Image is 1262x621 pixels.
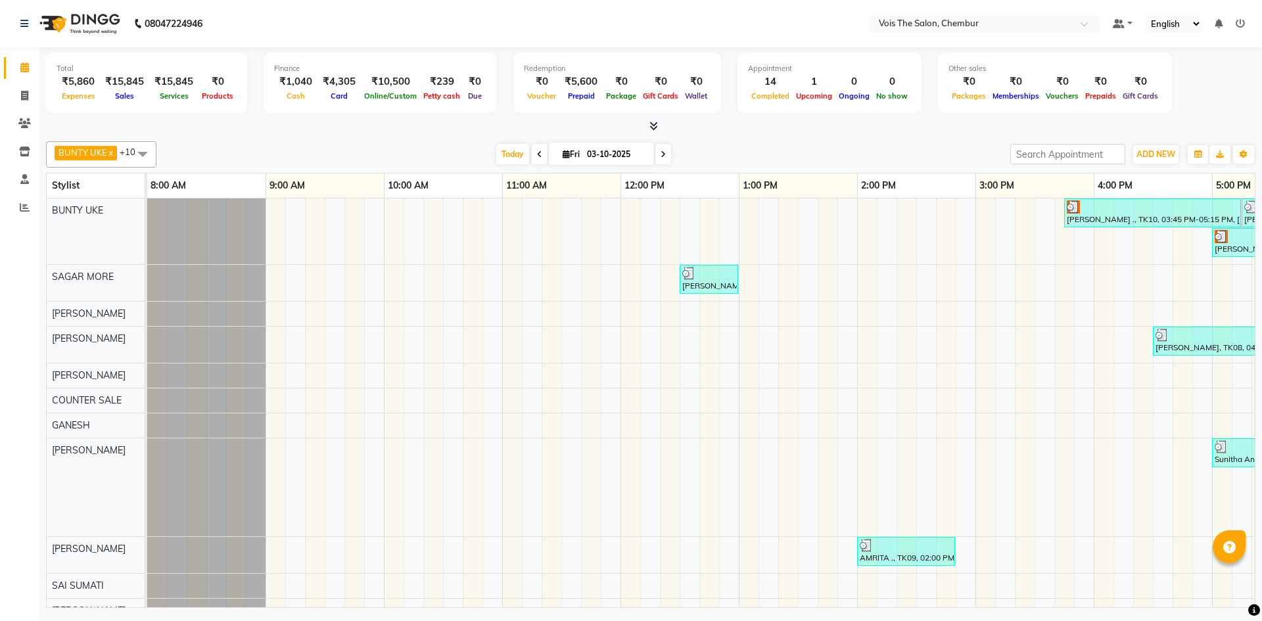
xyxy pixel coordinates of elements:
[52,444,126,456] span: [PERSON_NAME]
[976,176,1017,195] a: 3:00 PM
[156,91,192,101] span: Services
[524,63,711,74] div: Redemption
[793,74,835,89] div: 1
[420,91,463,101] span: Petty cash
[52,605,126,616] span: [PERSON_NAME]
[52,543,126,555] span: [PERSON_NAME]
[682,91,711,101] span: Wallet
[1136,149,1175,159] span: ADD NEW
[989,91,1042,101] span: Memberships
[274,63,486,74] div: Finance
[465,91,485,101] span: Due
[120,147,145,157] span: +10
[681,267,737,292] div: [PERSON_NAME], TK02, 12:30 PM-01:00 PM, [DEMOGRAPHIC_DATA] Hair - Wash & Blastdry
[361,74,420,89] div: ₹10,500
[1119,91,1161,101] span: Gift Cards
[52,580,104,591] span: SAI SUMATI
[858,539,954,564] div: AMRITA ., TK09, 02:00 PM-02:50 PM, MANICURE/PEDICURE & NAILS - Gel Polish Removal,MANICURE/PEDICU...
[52,394,122,406] span: COUNTER SALE
[640,91,682,101] span: Gift Cards
[583,145,649,164] input: 2025-10-03
[147,176,189,195] a: 8:00 AM
[948,63,1161,74] div: Other sales
[107,147,113,158] a: x
[1133,145,1179,164] button: ADD NEW
[1042,91,1082,101] span: Vouchers
[739,176,781,195] a: 1:00 PM
[361,91,420,101] span: Online/Custom
[748,63,911,74] div: Appointment
[835,91,873,101] span: Ongoing
[274,74,317,89] div: ₹1,040
[52,179,80,191] span: Stylist
[524,74,559,89] div: ₹0
[948,74,989,89] div: ₹0
[835,74,873,89] div: 0
[385,176,432,195] a: 10:00 AM
[858,176,899,195] a: 2:00 PM
[603,74,640,89] div: ₹0
[873,74,911,89] div: 0
[621,176,668,195] a: 12:00 PM
[1082,91,1119,101] span: Prepaids
[640,74,682,89] div: ₹0
[503,176,550,195] a: 11:00 AM
[1065,200,1240,225] div: [PERSON_NAME] ., TK10, 03:45 PM-05:15 PM, [DEMOGRAPHIC_DATA] Hair - Roots Touch Up
[57,74,100,89] div: ₹5,860
[145,5,202,42] b: 08047224946
[1010,144,1125,164] input: Search Appointment
[603,91,640,101] span: Package
[1042,74,1082,89] div: ₹0
[1094,176,1136,195] a: 4:00 PM
[748,74,793,89] div: 14
[199,91,237,101] span: Products
[283,91,308,101] span: Cash
[559,149,583,159] span: Fri
[1119,74,1161,89] div: ₹0
[989,74,1042,89] div: ₹0
[565,91,598,101] span: Prepaid
[199,74,237,89] div: ₹0
[948,91,989,101] span: Packages
[100,74,149,89] div: ₹15,845
[52,271,114,283] span: SAGAR MORE
[496,144,529,164] span: Today
[149,74,199,89] div: ₹15,845
[682,74,711,89] div: ₹0
[52,308,126,319] span: [PERSON_NAME]
[748,91,793,101] span: Completed
[58,147,107,158] span: BUNTY UKE
[52,204,103,216] span: BUNTY UKE
[463,74,486,89] div: ₹0
[420,74,463,89] div: ₹239
[266,176,308,195] a: 9:00 AM
[34,5,124,42] img: logo
[873,91,911,101] span: No show
[52,419,90,431] span: GANESH
[317,74,361,89] div: ₹4,305
[57,63,237,74] div: Total
[52,333,126,344] span: [PERSON_NAME]
[793,91,835,101] span: Upcoming
[1207,568,1249,608] iframe: chat widget
[1082,74,1119,89] div: ₹0
[1213,176,1254,195] a: 5:00 PM
[524,91,559,101] span: Voucher
[52,369,126,381] span: [PERSON_NAME]
[559,74,603,89] div: ₹5,600
[112,91,137,101] span: Sales
[58,91,99,101] span: Expenses
[327,91,351,101] span: Card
